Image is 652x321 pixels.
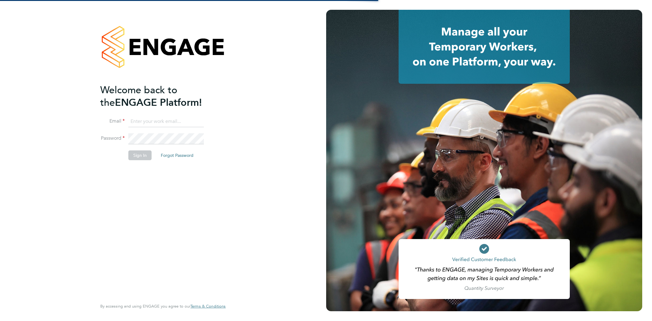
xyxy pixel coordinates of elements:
[100,84,219,109] h2: ENGAGE Platform!
[100,118,125,124] label: Email
[100,135,125,142] label: Password
[128,116,204,127] input: Enter your work email...
[128,150,152,160] button: Sign In
[156,150,198,160] button: Forgot Password
[100,84,177,109] span: Welcome back to the
[100,304,226,309] span: By accessing and using ENGAGE you agree to our
[190,304,226,309] a: Terms & Conditions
